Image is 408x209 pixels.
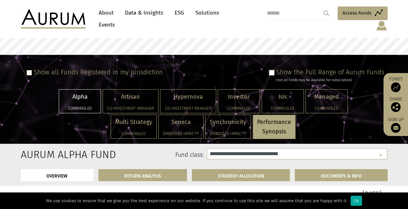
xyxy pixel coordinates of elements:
[391,102,401,112] img: Share this post
[209,191,381,197] h3: [DATE]
[165,106,211,110] h5: Co-investment Manager
[115,117,152,127] p: Multi Strategy
[63,106,96,110] h5: Commingled
[391,123,401,133] img: Sign up to our newsletter
[21,9,86,29] img: Aurum
[387,76,405,92] a: Funds
[320,7,333,20] input: Submit
[387,97,405,112] div: Share
[122,7,167,19] a: Data & Insights
[98,169,187,181] a: RETURN ANALYSIS
[222,92,255,102] p: Investor
[210,132,246,136] h5: Embedded Impact®
[210,117,246,127] p: Synchronicity
[276,77,384,83] div: (not all Funds may be available for subscription)
[63,92,96,102] p: Alpha
[266,92,299,102] p: Isis
[351,196,362,206] div: Ok
[171,7,187,19] a: ESG
[107,106,154,110] h5: Co-investment Manager
[276,68,384,76] label: Show the Full Range of Aurum Funds
[95,19,115,31] a: Events
[115,132,152,136] h5: Commingled
[376,20,388,31] img: account-icon.svg
[107,92,154,102] p: Artisan
[21,148,74,161] h2: Aurum Alpha Fund
[192,169,290,181] a: STRATEGY ALLOCATION
[27,191,199,203] h1: Overview
[165,92,211,102] p: Hypernova
[266,106,299,110] h5: Commingled
[95,7,117,19] a: About
[83,151,204,159] label: Fund class:
[295,169,388,181] a: DOCUMENTS & INFO
[310,92,343,102] p: Managed
[387,117,405,133] a: Sign up
[310,106,343,110] h5: Commingled
[192,7,222,19] a: Solutions
[163,117,199,127] p: Seneca
[342,9,371,17] span: Access Funds
[338,6,388,20] a: Access Funds
[391,82,401,92] img: Access Funds
[222,106,255,110] h5: Commingled
[163,132,199,136] h5: Embedded Impact®
[34,68,163,76] label: Show all Funds Registered in my Jurisdiction
[257,117,291,136] p: Performance Synopsis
